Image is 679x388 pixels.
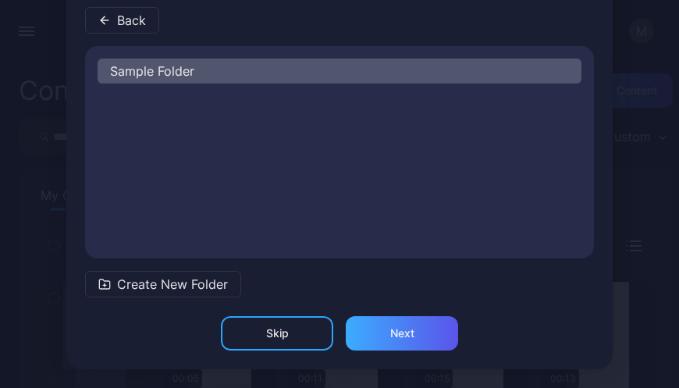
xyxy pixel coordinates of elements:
button: Skip [221,316,333,351]
button: Next [346,316,458,351]
div: Next [390,327,414,340]
span: Sample Folder [110,62,194,80]
div: Skip [266,327,289,340]
span: Create New Folder [117,275,228,294]
span: Back [117,11,146,30]
button: Create New Folder [85,271,241,297]
button: Back [85,7,159,34]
